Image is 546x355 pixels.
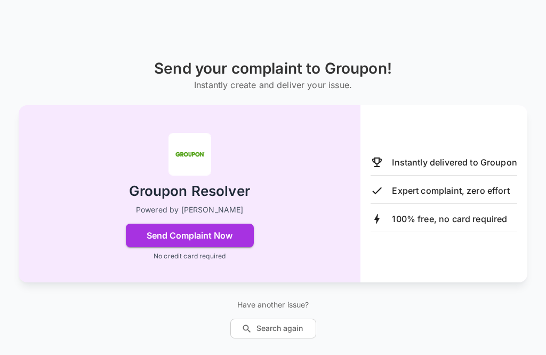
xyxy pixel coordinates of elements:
h6: Instantly create and deliver your issue. [154,77,392,92]
img: Groupon [168,133,211,176]
button: Send Complaint Now [126,224,254,247]
p: Powered by [PERSON_NAME] [136,204,244,215]
p: Expert complaint, zero effort [392,184,509,197]
p: No credit card required [154,251,226,261]
button: Search again [230,319,316,338]
p: Instantly delivered to Groupon [392,156,517,169]
h2: Groupon Resolver [129,182,250,201]
h1: Send your complaint to Groupon! [154,60,392,77]
p: Have another issue? [230,299,316,310]
p: 100% free, no card required [392,212,507,225]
